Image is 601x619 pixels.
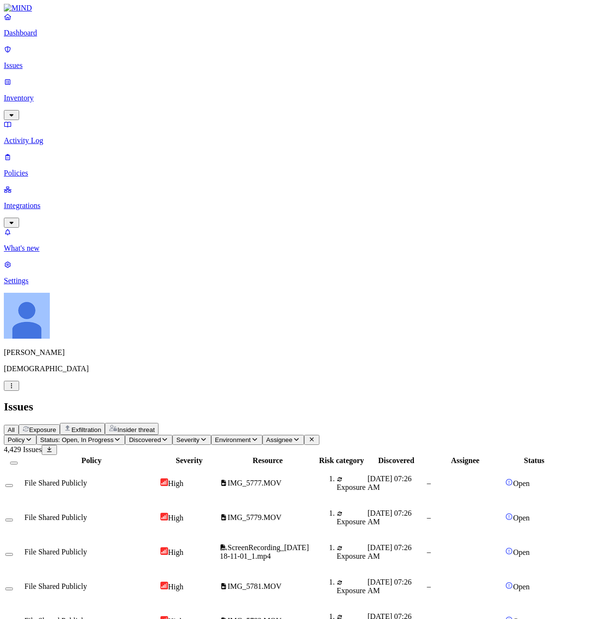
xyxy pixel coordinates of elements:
p: Integrations [4,201,597,210]
img: MIND [4,4,32,12]
span: File Shared Publicly [24,548,87,556]
span: – [427,582,431,590]
a: Issues [4,45,597,70]
div: Exposure [337,475,365,492]
img: severity-high [160,513,168,520]
p: [DEMOGRAPHIC_DATA] [4,365,597,373]
div: Discovered [367,456,425,465]
a: Dashboard [4,12,597,37]
img: status-open [505,478,513,486]
span: IMG_5777.MOV [227,479,281,487]
p: Settings [4,276,597,285]
button: Select row [5,587,13,590]
span: Exfiltration [71,426,101,433]
span: [DATE] 07:26 AM [367,578,411,595]
span: – [427,479,431,487]
button: Select row [5,553,13,556]
span: All [8,426,15,433]
span: – [427,548,431,556]
a: Inventory [4,77,597,119]
span: 4,429 Issues [4,445,42,453]
span: IMG_5779.MOV [227,513,281,521]
span: Severity [176,436,199,443]
img: status-open [505,547,513,555]
button: Select row [5,519,13,521]
a: Activity Log [4,120,597,145]
img: severity-high [160,478,168,486]
div: Assignee [427,456,503,465]
span: Policy [8,436,25,443]
span: File Shared Publicly [24,479,87,487]
h2: Issues [4,400,597,413]
div: Exposure [337,509,365,526]
span: Open [513,479,530,487]
span: [DATE] 07:26 AM [367,509,411,526]
span: File Shared Publicly [24,513,87,521]
p: Inventory [4,94,597,102]
span: Exposure [29,426,56,433]
a: MIND [4,4,597,12]
span: – [427,513,431,521]
a: What's new [4,228,597,253]
span: Open [513,583,530,591]
p: Activity Log [4,136,597,145]
a: Integrations [4,185,597,226]
span: High [168,548,183,556]
img: status-open [505,582,513,589]
div: Resource [220,456,316,465]
div: Exposure [337,543,365,561]
a: Settings [4,260,597,285]
img: Ignacio Rodriguez Paez [4,293,50,339]
span: ScreenRecording_[DATE] 18-11-01_1.mp4 [220,543,309,560]
span: Status: Open, In Progress [40,436,113,443]
span: Environment [215,436,251,443]
span: High [168,479,183,487]
span: High [168,583,183,591]
p: Issues [4,61,597,70]
span: [DATE] 07:26 AM [367,543,411,560]
span: Open [513,548,530,556]
span: Discovered [129,436,161,443]
img: status-open [505,513,513,520]
span: File Shared Publicly [24,582,87,590]
img: severity-high [160,582,168,589]
div: Severity [160,456,218,465]
p: What's new [4,244,597,253]
p: Dashboard [4,29,597,37]
div: Exposure [337,578,365,595]
span: High [168,514,183,522]
span: Insider threat [117,426,155,433]
img: severity-high [160,547,168,555]
p: [PERSON_NAME] [4,348,597,357]
button: Select all [10,462,18,464]
span: Assignee [266,436,293,443]
div: Status [505,456,563,465]
span: IMG_5781.MOV [227,582,281,590]
p: Policies [4,169,597,177]
span: [DATE] 07:26 AM [367,475,411,491]
div: Risk category [318,456,365,465]
button: Select row [5,484,13,487]
span: Open [513,514,530,522]
div: Policy [24,456,159,465]
a: Policies [4,153,597,177]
